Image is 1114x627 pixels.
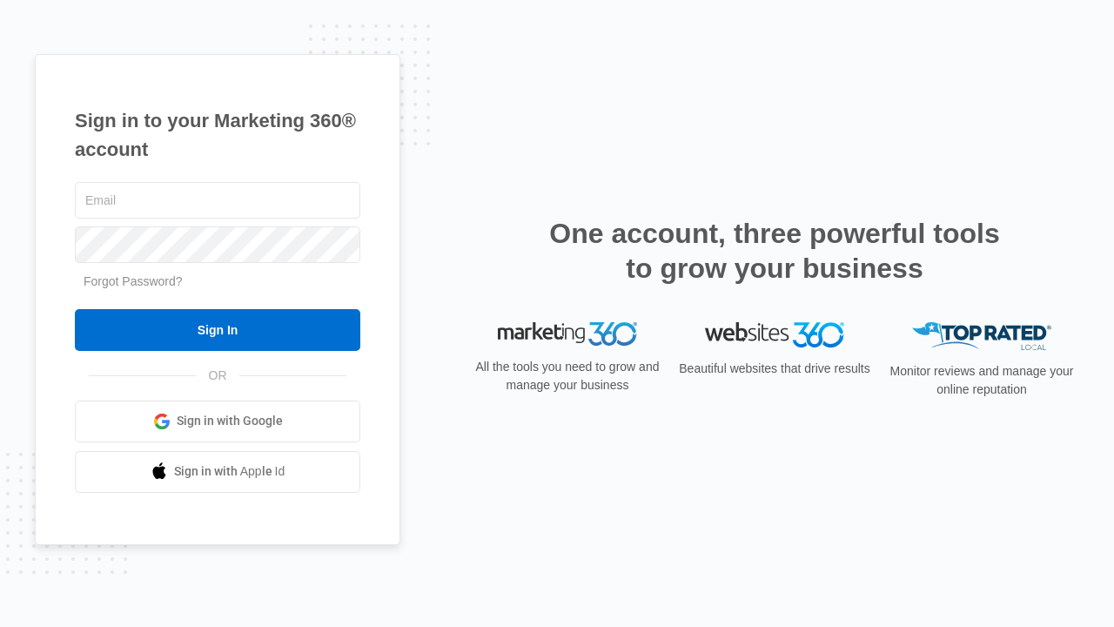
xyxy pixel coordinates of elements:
[470,358,665,394] p: All the tools you need to grow and manage your business
[174,462,285,481] span: Sign in with Apple Id
[75,106,360,164] h1: Sign in to your Marketing 360® account
[884,362,1079,399] p: Monitor reviews and manage your online reputation
[677,360,872,378] p: Beautiful websites that drive results
[197,367,239,385] span: OR
[75,451,360,493] a: Sign in with Apple Id
[544,216,1005,286] h2: One account, three powerful tools to grow your business
[75,309,360,351] input: Sign In
[705,322,844,347] img: Websites 360
[84,274,183,288] a: Forgot Password?
[75,182,360,219] input: Email
[912,322,1051,351] img: Top Rated Local
[177,412,283,430] span: Sign in with Google
[75,401,360,442] a: Sign in with Google
[498,322,637,347] img: Marketing 360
